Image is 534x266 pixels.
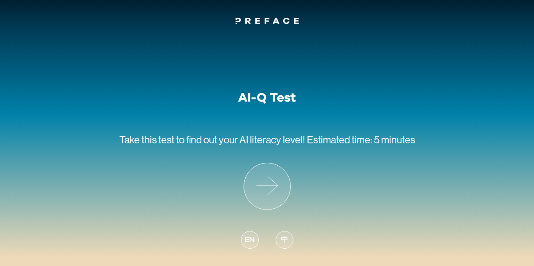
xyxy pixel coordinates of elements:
[119,134,184,145] span: Take this test to
[307,134,415,145] span: Estimated time: 5 minutes
[281,234,288,246] span: 中
[238,90,296,105] h1: AI-Q Test
[244,234,255,246] span: EN
[186,134,305,145] span: find out your AI literacy level!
